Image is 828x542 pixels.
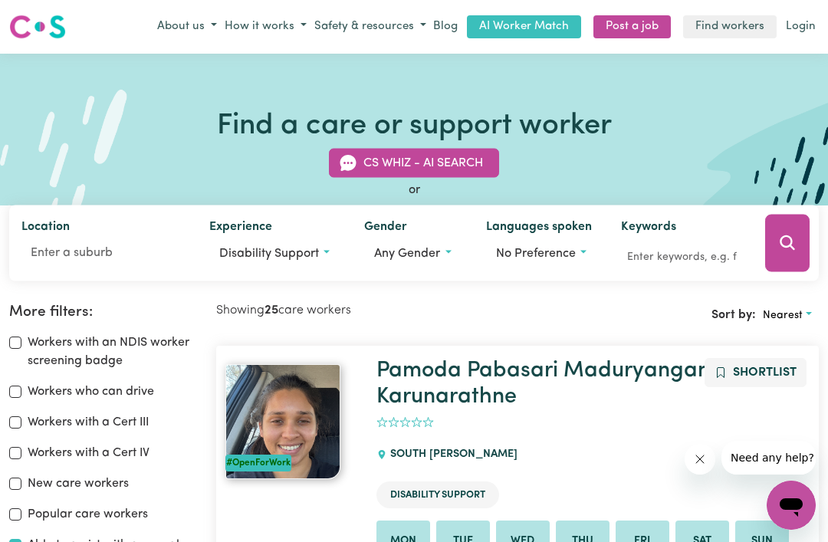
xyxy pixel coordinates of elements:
input: Enter a suburb [21,238,185,266]
span: Disability support [219,247,319,259]
a: Find workers [683,15,777,39]
label: Workers who can drive [28,383,154,401]
a: Blog [430,15,461,39]
a: Careseekers logo [9,9,66,44]
span: No preference [496,247,576,259]
label: Popular care workers [28,505,148,524]
button: About us [153,15,221,40]
label: Keywords [621,217,676,238]
a: Pamoda Pabasari Maduryangani Karunarathne #OpenForWork [225,364,358,479]
button: Worker experience options [209,238,340,268]
iframe: Message from company [721,441,816,475]
h2: Showing care workers [216,304,517,318]
span: Any gender [374,247,440,259]
div: add rating by typing an integer from 0 to 5 or pressing arrow keys [376,414,434,432]
iframe: Button to launch messaging window [767,481,816,530]
button: Add to shortlist [705,358,807,387]
b: 25 [264,304,278,317]
a: Post a job [593,15,671,39]
span: Shortlist [733,366,797,379]
label: Location [21,217,70,238]
label: Experience [209,217,272,238]
button: Search [765,214,810,271]
label: Workers with an NDIS worker screening badge [28,333,198,370]
label: Workers with a Cert III [28,413,149,432]
a: Pamoda Pabasari Maduryangani Karunarathne [376,360,715,409]
h2: More filters: [9,304,198,321]
iframe: Close message [685,444,715,475]
button: Worker gender preference [364,238,461,268]
button: CS Whiz - AI Search [329,148,499,177]
label: Gender [364,217,407,238]
div: or [9,180,819,199]
button: Sort search results [756,304,819,327]
label: Workers with a Cert IV [28,444,149,462]
h1: Find a care or support worker [217,109,612,144]
span: Sort by: [711,309,756,321]
input: Enter keywords, e.g. full name, interests [621,245,744,268]
label: Languages spoken [486,217,592,238]
img: Careseekers logo [9,13,66,41]
li: Disability Support [376,481,499,508]
span: Nearest [763,310,803,321]
button: Safety & resources [310,15,430,40]
div: SOUTH [PERSON_NAME] [376,434,527,475]
div: #OpenForWork [225,455,291,471]
button: Worker language preferences [486,238,596,268]
label: New care workers [28,475,129,493]
a: AI Worker Match [467,15,581,39]
a: Login [783,15,819,39]
button: How it works [221,15,310,40]
img: View Pamoda Pabasari Maduryangani Karunarathne 's profile [225,364,340,479]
